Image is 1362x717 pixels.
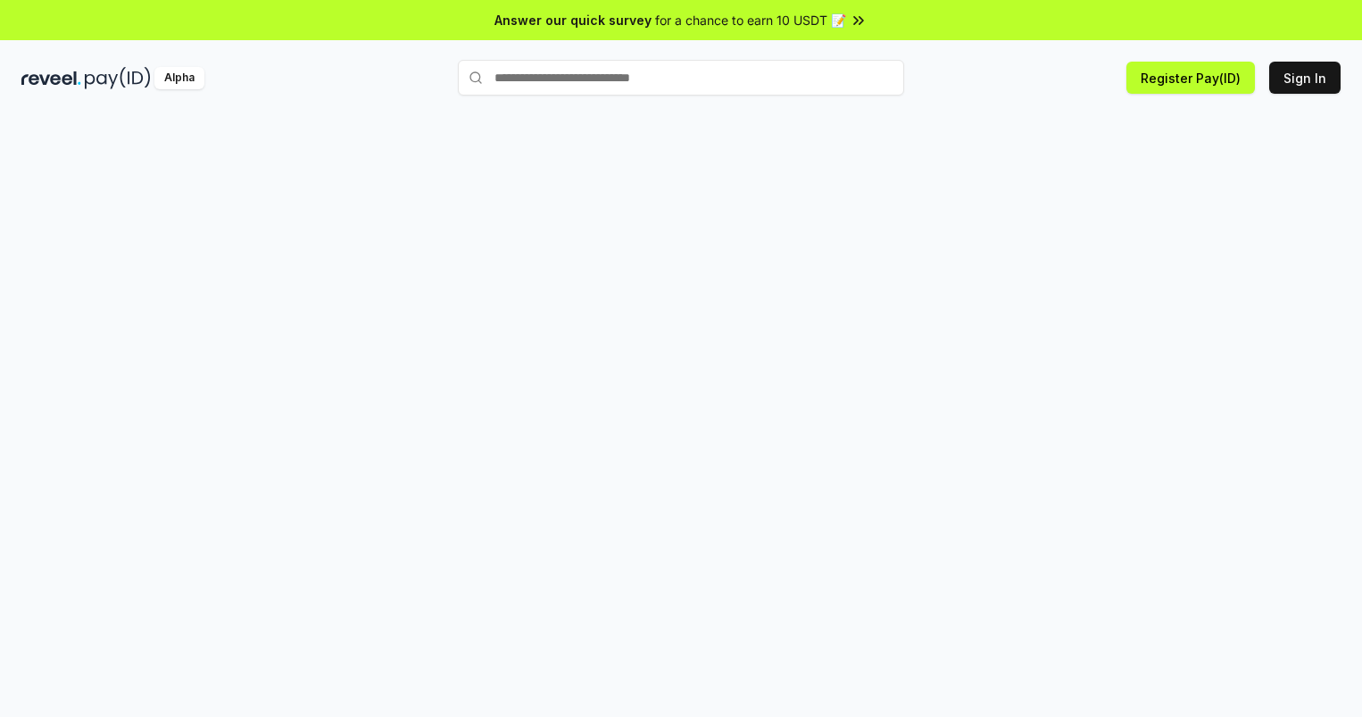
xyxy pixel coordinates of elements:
[21,67,81,89] img: reveel_dark
[1126,62,1255,94] button: Register Pay(ID)
[154,67,204,89] div: Alpha
[1269,62,1341,94] button: Sign In
[85,67,151,89] img: pay_id
[494,11,652,29] span: Answer our quick survey
[655,11,846,29] span: for a chance to earn 10 USDT 📝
